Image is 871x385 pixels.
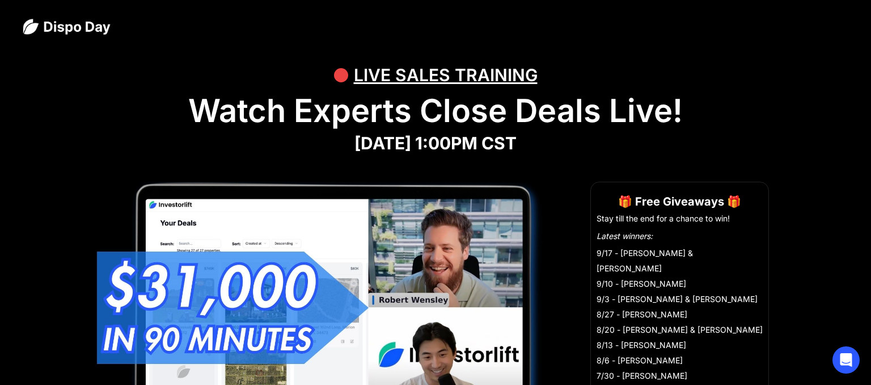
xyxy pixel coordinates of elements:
[354,58,538,92] div: LIVE SALES TRAINING
[597,213,763,224] li: Stay till the end for a chance to win!
[832,346,860,374] div: Open Intercom Messenger
[618,195,741,208] strong: 🎁 Free Giveaways 🎁
[597,231,653,241] em: Latest winners:
[354,133,517,153] strong: [DATE] 1:00PM CST
[23,92,848,130] h1: Watch Experts Close Deals Live!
